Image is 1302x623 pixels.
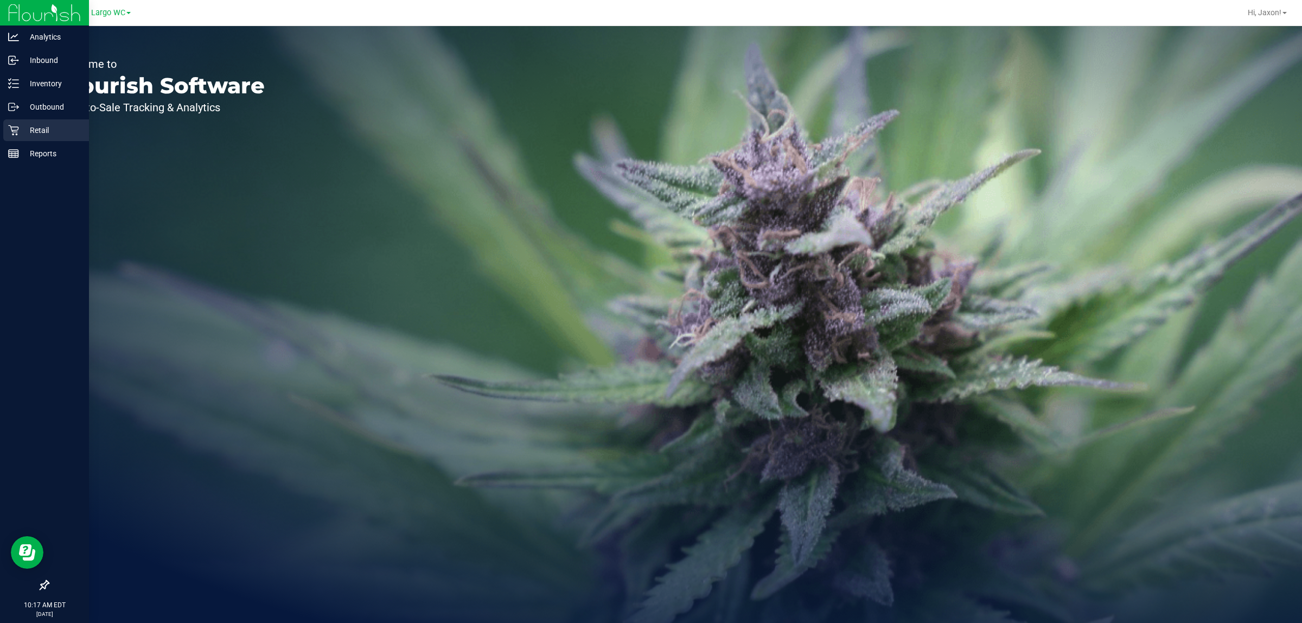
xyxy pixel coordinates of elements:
p: Reports [19,147,84,160]
p: Flourish Software [59,75,265,97]
p: Retail [19,124,84,137]
inline-svg: Inventory [8,78,19,89]
inline-svg: Retail [8,125,19,136]
p: Inbound [19,54,84,67]
inline-svg: Outbound [8,101,19,112]
p: Inventory [19,77,84,90]
inline-svg: Reports [8,148,19,159]
inline-svg: Inbound [8,55,19,66]
span: Largo WC [91,8,125,17]
p: Seed-to-Sale Tracking & Analytics [59,102,265,113]
p: Welcome to [59,59,265,69]
inline-svg: Analytics [8,31,19,42]
iframe: Resource center [11,536,43,569]
p: Outbound [19,100,84,113]
p: [DATE] [5,610,84,618]
span: Hi, Jaxon! [1248,8,1281,17]
p: Analytics [19,30,84,43]
p: 10:17 AM EDT [5,600,84,610]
